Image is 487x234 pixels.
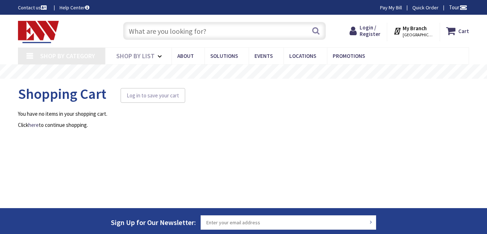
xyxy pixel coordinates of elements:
h1: Shopping Cart [18,86,469,103]
a: Contact us [18,4,48,11]
div: My Branch [GEOGRAPHIC_DATA], [GEOGRAPHIC_DATA] [393,24,433,37]
a: Cart [446,24,469,37]
a: Quick Order [412,4,439,11]
div: Log in to save your cart [127,91,179,100]
a: here [28,121,39,129]
a: Help Center [60,4,89,11]
span: Locations [289,52,316,59]
input: What are you looking for? [123,22,326,40]
a: Log in to save your cart [121,88,185,103]
img: Electrical Wholesalers, Inc. [18,21,59,43]
p: You have no items in your shopping cart. [18,110,469,118]
strong: Cart [458,24,469,37]
span: Shop By Category [40,52,95,60]
span: Tour [449,4,467,11]
rs-layer: Free Same Day Pickup at 19 Locations [178,68,310,76]
span: Promotions [333,52,365,59]
span: Events [254,52,273,59]
input: Enter your email address [201,215,376,230]
a: Login / Register [350,24,380,37]
span: About [177,52,194,59]
span: Login / Register [360,24,380,37]
span: Shop By List [116,52,155,60]
span: Sign Up for Our Newsletter: [111,218,196,227]
span: [GEOGRAPHIC_DATA], [GEOGRAPHIC_DATA] [403,32,433,38]
a: Pay My Bill [380,4,402,11]
p: Click to continue shopping. [18,121,469,129]
strong: My Branch [403,25,427,32]
span: Solutions [210,52,238,59]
